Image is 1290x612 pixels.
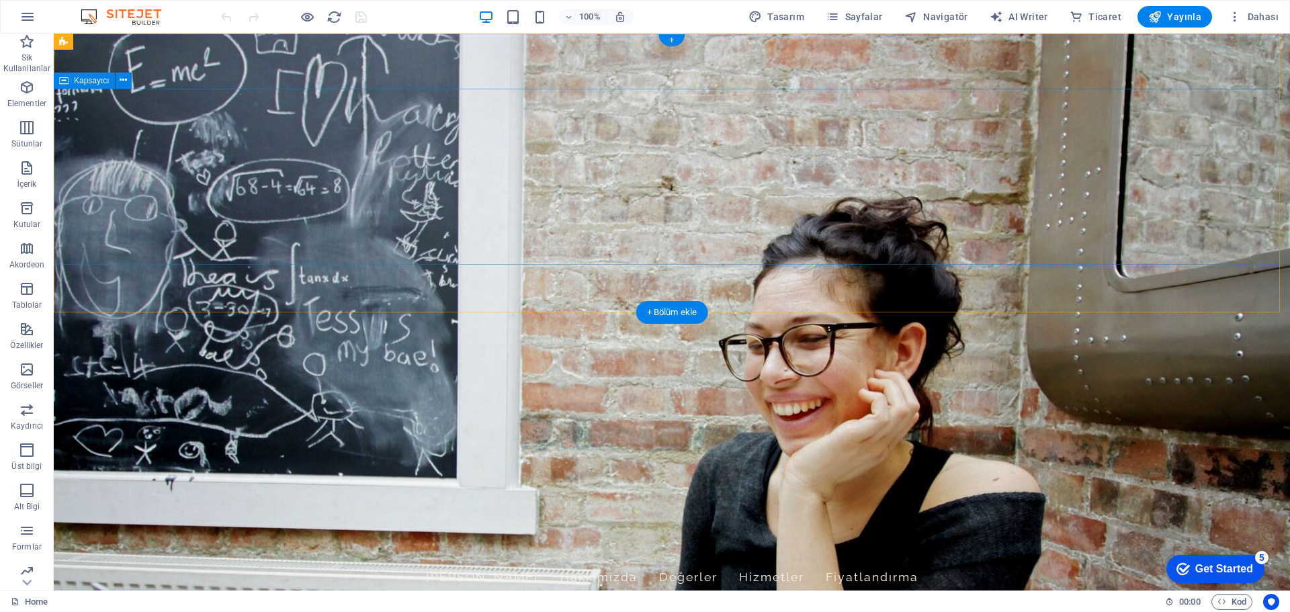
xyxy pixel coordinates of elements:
[17,179,36,189] p: İçerik
[1070,10,1121,24] span: Ticaret
[904,10,968,24] span: Navigatör
[748,10,804,24] span: Tasarım
[10,340,43,351] p: Özellikler
[9,259,45,270] p: Akordeon
[14,501,40,512] p: Alt Bigi
[1137,6,1212,28] button: Yayınla
[11,380,43,391] p: Görseller
[10,7,108,35] div: Get Started 5 items remaining, 0% complete
[1217,594,1246,610] span: Kod
[11,138,43,149] p: Sütunlar
[1165,594,1201,610] h6: Oturum süresi
[13,219,41,230] p: Kutular
[1211,594,1252,610] button: Kod
[1179,594,1200,610] span: 00 00
[99,3,112,16] div: 5
[12,541,42,552] p: Formlar
[11,594,48,610] a: Seçimi iptal etmek için tıkla. Sayfaları açmak için çift tıkla
[636,301,708,324] div: + Bölüm ekle
[1189,597,1191,607] span: :
[990,10,1048,24] span: AI Writer
[11,461,42,472] p: Üst bilgi
[1064,6,1127,28] button: Ticaret
[327,9,342,25] i: Sayfayı yeniden yükleyin
[579,9,601,25] h6: 100%
[826,10,883,24] span: Sayfalar
[658,34,685,46] div: +
[820,6,888,28] button: Sayfalar
[984,6,1053,28] button: AI Writer
[1263,594,1279,610] button: Usercentrics
[1148,10,1201,24] span: Yayınla
[39,15,97,27] div: Get Started
[12,300,42,310] p: Tablolar
[899,6,974,28] button: Navigatör
[11,421,43,431] p: Kaydırıcı
[326,9,342,25] button: reload
[299,9,315,25] button: Ön izleme modundan çıkıp düzenlemeye devam etmek için buraya tıklayın
[77,9,178,25] img: Editor Logo
[559,9,607,25] button: 100%
[1228,10,1279,24] span: Dahası
[743,6,810,28] button: Tasarım
[74,77,110,85] span: Kapsayıcı
[7,98,46,109] p: Elementler
[1223,6,1284,28] button: Dahası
